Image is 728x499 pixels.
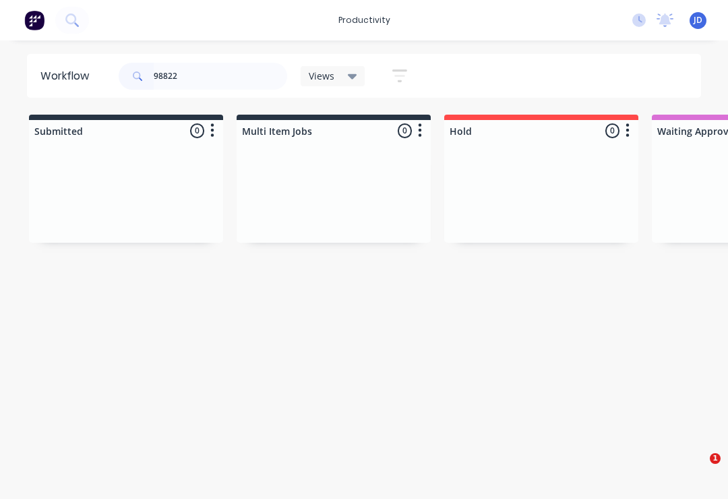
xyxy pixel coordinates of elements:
span: 1 [710,453,721,464]
span: Views [309,69,334,83]
span: JD [694,14,702,26]
iframe: Intercom live chat [682,453,715,486]
div: productivity [332,10,397,30]
input: Search for orders... [154,63,287,90]
img: Factory [24,10,44,30]
div: Workflow [40,68,96,84]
